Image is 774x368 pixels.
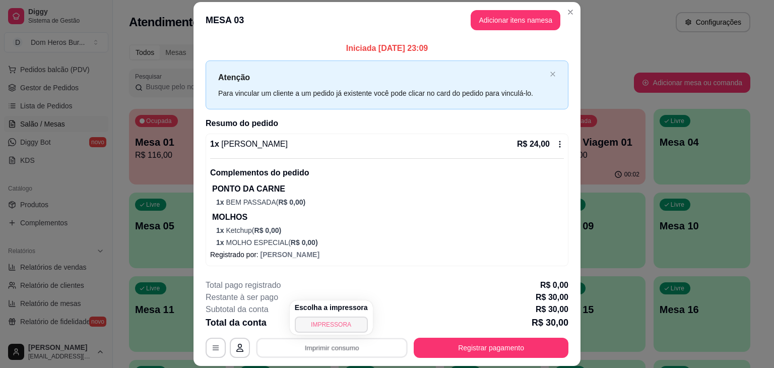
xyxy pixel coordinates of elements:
p: Total pago registrado [206,279,281,291]
span: close [550,71,556,77]
p: Total da conta [206,316,267,330]
span: [PERSON_NAME] [219,140,288,148]
p: Registrado por: [210,250,564,260]
p: 1 x [210,138,288,150]
h4: Escolha a impressora [295,302,368,313]
p: MOLHO ESPECIAL ( [216,237,564,248]
p: Iniciada [DATE] 23:09 [206,42,568,54]
p: Ketchup ( [216,225,564,235]
span: R$ 0,00 ) [278,198,305,206]
h2: Resumo do pedido [206,117,568,130]
p: R$ 24,00 [517,138,550,150]
p: R$ 30,00 [532,316,568,330]
p: BEM PASSADA ( [216,197,564,207]
span: R$ 0,00 ) [291,238,318,247]
button: Adicionar itens namesa [471,10,560,30]
p: R$ 0,00 [540,279,568,291]
button: close [550,71,556,78]
p: R$ 30,00 [536,303,568,316]
span: [PERSON_NAME] [261,251,319,259]
button: Imprimir consumo [256,338,408,358]
button: Registrar pagamento [414,338,568,358]
p: Subtotal da conta [206,303,269,316]
span: 1 x [216,238,226,247]
span: R$ 0,00 ) [254,226,282,234]
div: Para vincular um cliente a um pedido já existente você pode clicar no card do pedido para vinculá... [218,88,546,99]
p: MOLHOS [212,211,564,223]
p: R$ 30,00 [536,291,568,303]
p: Atenção [218,71,546,84]
span: 1 x [216,226,226,234]
span: 1 x [216,198,226,206]
p: PONTO DA CARNE [212,183,564,195]
p: Restante à ser pago [206,291,278,303]
p: Complementos do pedido [210,167,564,179]
header: MESA 03 [193,2,580,38]
button: Close [562,4,578,20]
button: IMPRESSORA [295,317,368,333]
